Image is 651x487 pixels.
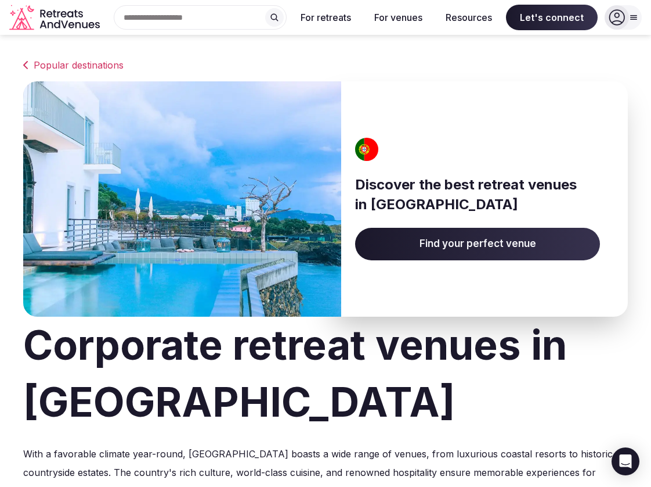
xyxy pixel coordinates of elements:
[23,58,628,72] a: Popular destinations
[23,81,341,317] img: Banner image for Portugal representative of the country
[355,228,600,260] a: Find your perfect venue
[506,5,598,30] span: Let's connect
[355,175,600,214] h3: Discover the best retreat venues in [GEOGRAPHIC_DATA]
[291,5,360,30] button: For retreats
[9,5,102,31] svg: Retreats and Venues company logo
[365,5,432,30] button: For venues
[352,138,383,161] img: Portugal's flag
[436,5,501,30] button: Resources
[612,447,639,475] div: Open Intercom Messenger
[9,5,102,31] a: Visit the homepage
[23,317,628,431] h1: Corporate retreat venues in [GEOGRAPHIC_DATA]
